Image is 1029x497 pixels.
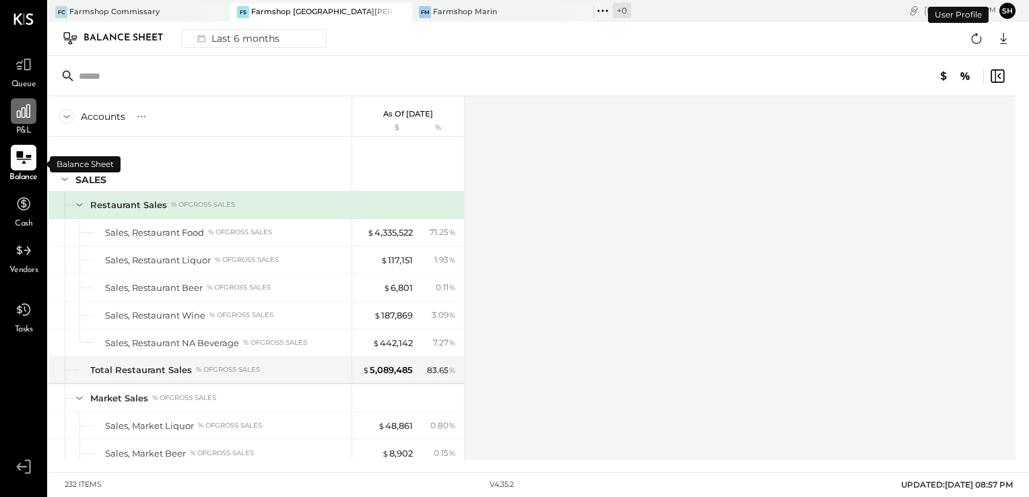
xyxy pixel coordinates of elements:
span: % [449,364,456,375]
div: Farmshop Marin [433,7,497,18]
p: As of [DATE] [383,109,433,119]
span: pm [985,5,996,15]
div: % of GROSS SALES [152,393,216,403]
div: % of GROSS SALES [196,365,260,374]
div: 7.27 [433,337,456,349]
div: % of GROSS SALES [209,310,273,320]
a: Balance [1,145,46,184]
div: 232 items [65,479,102,490]
div: 0.15 [434,447,456,459]
div: Farmshop Commissary [69,7,160,18]
div: Sales, Restaurant Beer [105,281,203,294]
span: % [449,337,456,347]
div: Restaurant Sales [90,199,167,211]
span: $ [372,337,380,348]
span: Vendors [9,265,38,277]
div: 83.65 [427,364,456,376]
div: 1.93 [434,254,456,266]
div: 187,869 [374,309,413,322]
div: Sales, Market Liquor [105,420,194,432]
span: $ [380,255,388,265]
div: % of GROSS SALES [171,200,235,209]
span: $ [383,282,391,293]
a: Tasks [1,297,46,336]
div: Sales, Restaurant Food [105,226,204,239]
a: P&L [1,98,46,137]
div: % of GROSS SALES [208,228,272,237]
div: [DATE] [924,4,996,17]
button: Sh [999,3,1016,19]
span: UPDATED: [DATE] 08:57 PM [901,479,1013,490]
a: Vendors [1,238,46,277]
div: SALES [75,173,106,187]
div: 8,902 [382,447,413,460]
div: Accounts [81,110,125,123]
div: Market Sales [90,392,148,405]
div: % of GROSS SALES [198,421,262,430]
span: $ [382,448,389,459]
span: % [449,226,456,237]
span: $ [362,364,370,375]
div: Total Restaurant Sales [90,364,192,376]
div: + 0 [613,3,631,18]
span: $ [367,227,374,238]
span: % [449,420,456,430]
span: % [449,447,456,458]
div: % of GROSS SALES [215,255,279,265]
div: Sales, Market Beer [105,447,186,460]
div: FS [237,6,249,18]
span: % [449,309,456,320]
a: Cash [1,191,46,230]
div: Last 6 months [189,30,285,47]
a: Queue [1,52,46,91]
span: 8 : 59 [956,4,983,17]
div: 71.25 [430,226,456,238]
div: $ [359,123,413,133]
span: Tasks [15,324,33,336]
span: Cash [15,218,32,230]
div: User Profile [928,7,989,23]
div: v 4.35.2 [490,479,514,490]
span: $ [374,310,381,321]
span: Queue [11,79,36,91]
div: FM [419,6,431,18]
div: Balance Sheet [84,28,176,49]
div: 6,801 [383,281,413,294]
div: % of GROSS SALES [190,449,254,458]
div: Sales, Restaurant NA Beverage [105,337,239,350]
div: Farmshop [GEOGRAPHIC_DATA][PERSON_NAME] [251,7,392,18]
div: 0.11 [436,281,456,294]
div: Sales, Restaurant Wine [105,309,205,322]
div: 4,335,522 [367,226,413,239]
span: % [449,254,456,265]
div: % [416,123,460,133]
span: $ [378,420,385,431]
div: copy link [907,3,921,18]
div: 117,151 [380,254,413,267]
div: 0.80 [430,420,456,432]
div: 3.09 [432,309,456,321]
div: Sales, Restaurant Liquor [105,254,211,267]
div: 442,142 [372,337,413,350]
div: % of GROSS SALES [207,283,271,292]
div: Balance Sheet [50,156,121,172]
span: P&L [16,125,32,137]
span: Balance [9,172,38,184]
button: Last 6 months [182,29,327,48]
div: % of GROSS SALES [243,338,307,347]
div: FC [55,6,67,18]
span: % [449,281,456,292]
div: 5,089,485 [362,364,413,376]
div: 48,861 [378,420,413,432]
